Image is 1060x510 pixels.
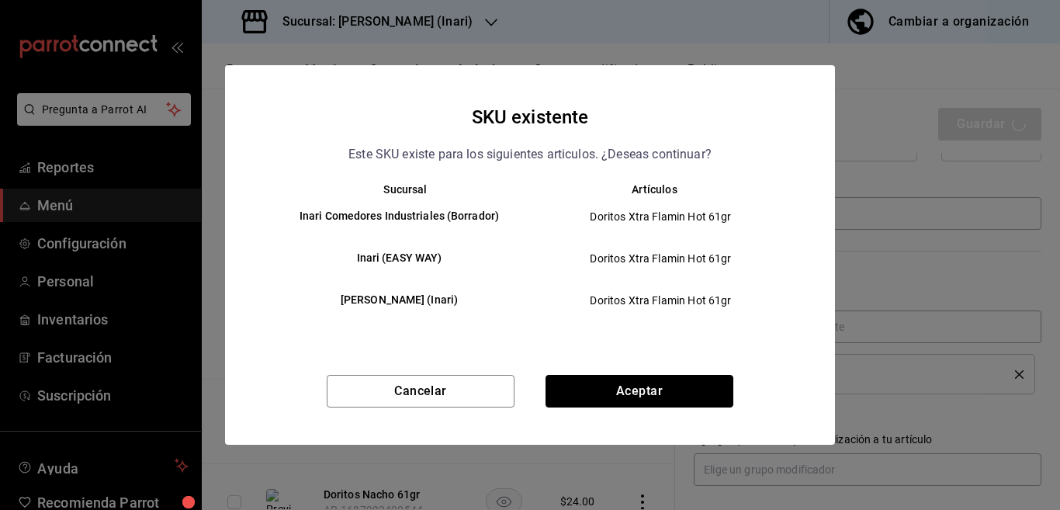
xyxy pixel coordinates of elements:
[348,144,712,165] p: Este SKU existe para los siguientes articulos. ¿Deseas continuar?
[546,375,733,408] button: Aceptar
[543,209,778,224] span: Doritos Xtra Flamin Hot 61gr
[543,251,778,266] span: Doritos Xtra Flamin Hot 61gr
[327,375,514,408] button: Cancelar
[543,293,778,308] span: Doritos Xtra Flamin Hot 61gr
[472,102,589,132] h4: SKU existente
[281,208,518,225] h6: Inari Comedores Industriales (Borrador)
[281,292,518,309] h6: [PERSON_NAME] (Inari)
[256,183,530,196] th: Sucursal
[530,183,804,196] th: Artículos
[281,250,518,267] h6: Inari (EASY WAY)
